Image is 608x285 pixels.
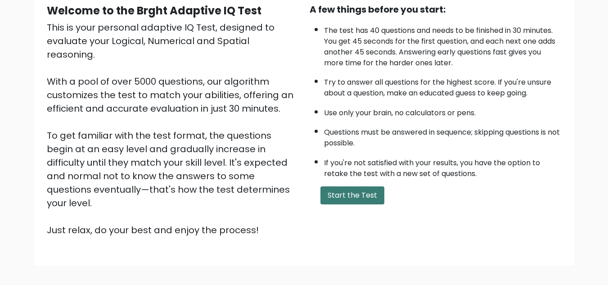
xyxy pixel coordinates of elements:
li: If you're not satisfied with your results, you have the option to retake the test with a new set ... [324,153,562,179]
button: Start the Test [320,186,384,204]
li: Use only your brain, no calculators or pens. [324,103,562,118]
div: This is your personal adaptive IQ Test, designed to evaluate your Logical, Numerical and Spatial ... [47,21,299,237]
li: Try to answer all questions for the highest score. If you're unsure about a question, make an edu... [324,72,562,99]
li: Questions must be answered in sequence; skipping questions is not possible. [324,122,562,149]
div: A few things before you start: [310,3,562,16]
b: Welcome to the Brght Adaptive IQ Test [47,3,261,18]
li: The test has 40 questions and needs to be finished in 30 minutes. You get 45 seconds for the firs... [324,21,562,68]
